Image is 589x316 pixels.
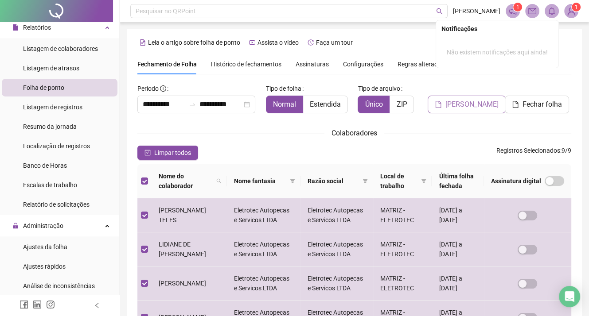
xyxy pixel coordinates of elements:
img: 87595 [565,4,578,18]
span: filter [290,178,295,184]
span: instagram [46,300,55,309]
span: notification [509,7,517,15]
span: youtube [249,39,255,46]
span: Estendida [310,100,341,108]
span: Análise de inconsistências [23,282,95,289]
span: Nome fantasia [234,176,286,186]
span: file [512,101,519,108]
div: Open Intercom Messenger [559,286,580,307]
span: Resumo da jornada [23,123,77,130]
td: Eletrotec Autopecas e Servicos LTDA [300,266,373,301]
span: Escalas de trabalho [23,181,77,189]
span: search [215,170,223,193]
td: [DATE] a [DATE] [432,198,484,232]
span: Relatório de solicitações [23,201,90,208]
span: : 9 / 9 [496,146,571,160]
span: Listagem de registros [23,104,82,111]
span: search [216,178,222,184]
span: check-square [144,150,151,156]
th: Última folha fechada [432,164,484,198]
sup: Atualize o seu contato no menu Meus Dados [572,3,581,12]
span: Listagem de atrasos [23,65,79,72]
td: MATRIZ - ELETROTEC [373,266,432,301]
span: Banco de Horas [23,162,67,169]
span: linkedin [33,300,42,309]
span: Assinaturas [296,61,329,67]
span: Leia o artigo sobre folha de ponto [148,39,240,46]
span: Colaboradores [332,129,377,137]
span: lock [12,223,19,229]
span: file-text [140,39,146,46]
td: Eletrotec Autopecas e Servicos LTDA [300,232,373,266]
span: Local de trabalho [380,171,417,191]
span: Registros Selecionados [496,147,560,154]
span: Normal [273,100,296,108]
td: Eletrotec Autopecas e Servicos LTDA [227,232,300,266]
td: Eletrotec Autopecas e Servicos LTDA [300,198,373,232]
span: filter [288,174,297,188]
span: Histórico de fechamentos [211,61,281,68]
span: Ajustes da folha [23,243,67,250]
span: Configurações [343,61,383,67]
span: filter [363,178,368,184]
button: Fechar folha [505,96,569,113]
span: Listagem de colaboradores [23,45,98,52]
span: [PERSON_NAME] [445,99,499,110]
span: facebook [20,300,28,309]
span: Assista o vídeo [257,39,299,46]
span: Não existem notificações aqui ainda! [447,49,548,56]
td: MATRIZ - ELETROTEC [373,232,432,266]
span: Administração [23,222,63,229]
span: 1 [516,4,519,10]
span: info-circle [160,85,166,92]
span: mail [528,7,536,15]
span: filter [421,178,426,184]
span: filter [361,174,370,188]
span: Localização de registros [23,143,90,150]
span: Folha de ponto [23,84,64,91]
span: Limpar todos [154,148,191,158]
span: Tipo de arquivo [358,84,400,93]
td: [DATE] a [DATE] [432,266,484,301]
span: Fechamento de Folha [137,61,197,68]
span: ZIP [396,100,407,108]
span: history [308,39,314,46]
td: Eletrotec Autopecas e Servicos LTDA [227,266,300,301]
span: to [189,101,196,108]
span: bell [548,7,556,15]
span: Relatórios [23,24,51,31]
span: Ajustes rápidos [23,263,66,270]
span: [PERSON_NAME] [453,6,500,16]
sup: 1 [513,3,522,12]
button: Limpar todos [137,146,198,160]
span: file [12,24,19,31]
span: filter [419,170,428,193]
span: Assinatura digital [491,176,541,186]
span: [PERSON_NAME] [159,280,206,287]
span: [PERSON_NAME] TELES [159,207,206,224]
span: file [435,101,442,108]
span: swap-right [189,101,196,108]
span: Único [365,100,382,108]
span: left [94,302,100,308]
td: MATRIZ - ELETROTEC [373,198,432,232]
span: Faça um tour [316,39,353,46]
button: [PERSON_NAME] [428,96,506,113]
span: Regras alteradas [398,61,445,67]
span: 1 [575,4,578,10]
td: Eletrotec Autopecas e Servicos LTDA [227,198,300,232]
span: Razão social [308,176,359,186]
div: Notificações [441,24,553,34]
span: Tipo de folha [266,84,301,93]
span: Nome do colaborador [159,171,213,191]
span: Período [137,85,159,92]
span: LIDIANE DE [PERSON_NAME] [159,241,206,258]
span: Fechar folha [523,99,562,110]
td: [DATE] a [DATE] [432,232,484,266]
span: search [436,8,443,15]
